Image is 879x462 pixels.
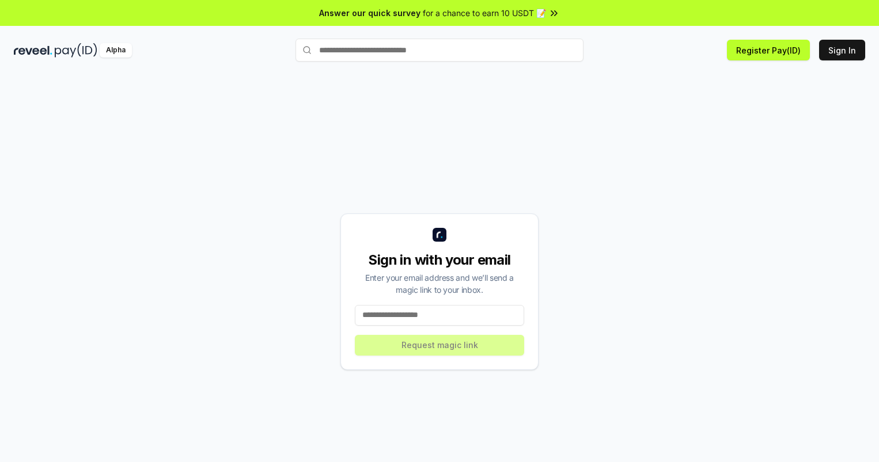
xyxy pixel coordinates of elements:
img: reveel_dark [14,43,52,58]
button: Sign In [819,40,865,60]
img: pay_id [55,43,97,58]
img: logo_small [433,228,446,242]
button: Register Pay(ID) [727,40,810,60]
div: Enter your email address and we’ll send a magic link to your inbox. [355,272,524,296]
div: Alpha [100,43,132,58]
div: Sign in with your email [355,251,524,269]
span: Answer our quick survey [319,7,420,19]
span: for a chance to earn 10 USDT 📝 [423,7,546,19]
